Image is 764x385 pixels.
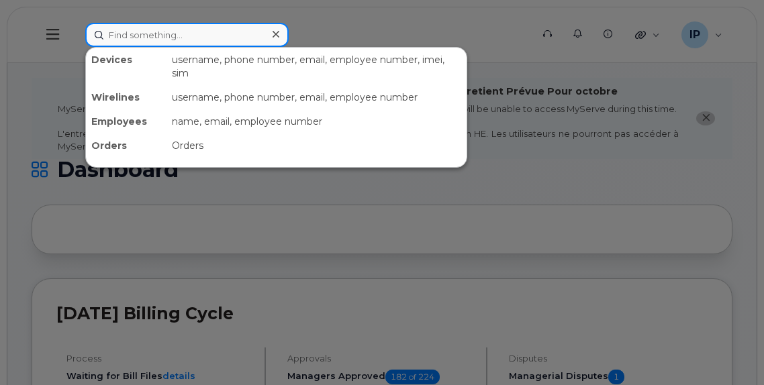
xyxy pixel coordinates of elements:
[166,85,467,109] div: username, phone number, email, employee number
[86,133,166,158] div: Orders
[166,133,467,158] div: Orders
[86,48,166,85] div: Devices
[166,109,467,133] div: name, email, employee number
[86,109,166,133] div: Employees
[86,85,166,109] div: Wirelines
[166,48,467,85] div: username, phone number, email, employee number, imei, sim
